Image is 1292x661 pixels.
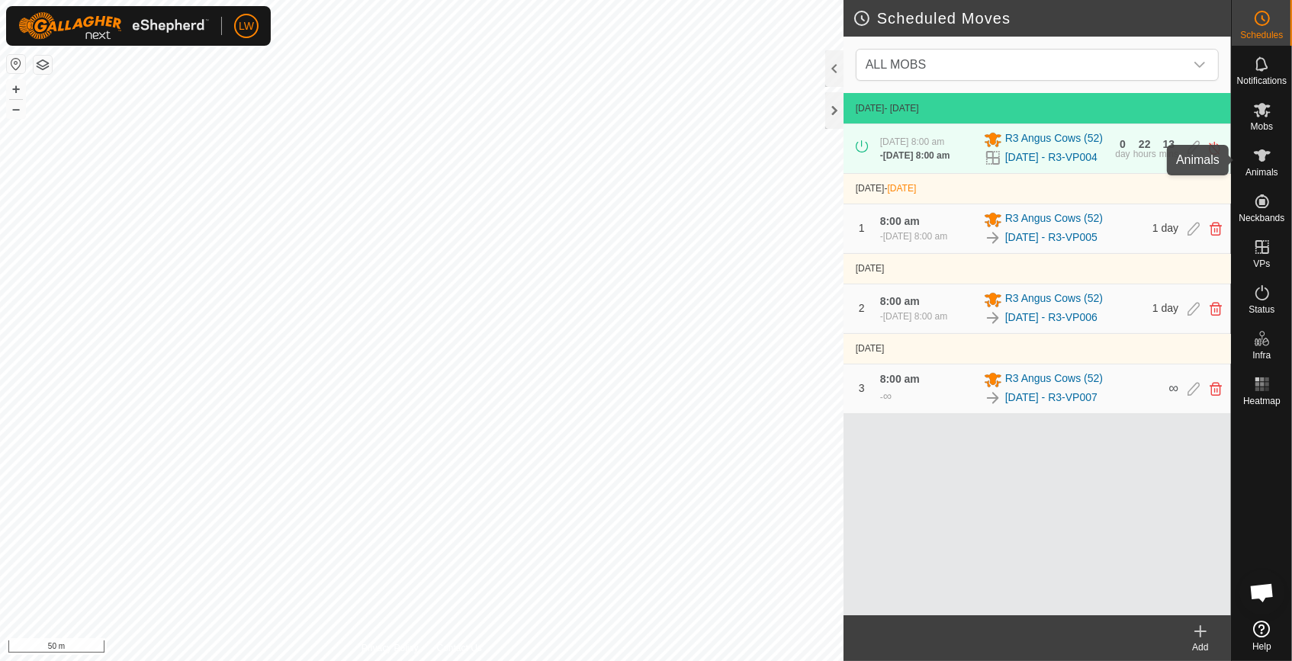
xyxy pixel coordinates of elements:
[856,103,885,114] span: [DATE]
[1239,213,1284,223] span: Neckbands
[362,641,419,655] a: Privacy Policy
[1240,30,1283,40] span: Schedules
[7,100,25,118] button: –
[1139,139,1151,149] div: 22
[885,183,917,194] span: -
[1253,259,1270,268] span: VPs
[7,80,25,98] button: +
[7,55,25,73] button: Reset Map
[984,229,1002,247] img: To
[883,311,947,322] span: [DATE] 8:00 am
[1005,290,1103,309] span: R3 Angus Cows (52)
[859,222,865,234] span: 1
[853,9,1231,27] h2: Scheduled Moves
[1239,570,1285,615] a: Open chat
[1005,310,1098,326] a: [DATE] - R3-VP006
[1252,351,1271,360] span: Infra
[984,389,1002,407] img: To
[859,382,865,394] span: 3
[888,183,917,194] span: [DATE]
[1005,390,1098,406] a: [DATE] - R3-VP007
[1152,302,1178,314] span: 1 day
[860,50,1184,80] span: ALL MOBS
[18,12,209,40] img: Gallagher Logo
[1120,139,1126,149] div: 0
[880,387,892,406] div: -
[856,263,885,274] span: [DATE]
[1168,380,1178,396] span: ∞
[1005,149,1098,165] a: [DATE] - R3-VP004
[880,310,947,323] div: -
[1207,140,1222,156] img: Turn off schedule move
[866,58,926,71] span: ALL MOBS
[880,373,920,385] span: 8:00 am
[883,390,892,403] span: ∞
[880,229,947,243] div: -
[1232,614,1292,657] a: Help
[1005,229,1098,245] a: [DATE] - R3-VP005
[1251,122,1273,131] span: Mobs
[880,136,944,147] span: [DATE] 8:00 am
[1159,149,1178,159] div: mins
[1243,396,1281,406] span: Heatmap
[1249,305,1274,314] span: Status
[1237,76,1287,85] span: Notifications
[1163,139,1175,149] div: 13
[1184,50,1215,80] div: dropdown trigger
[1152,222,1178,234] span: 1 day
[239,18,254,34] span: LW
[880,149,950,162] div: -
[984,309,1002,327] img: To
[856,183,885,194] span: [DATE]
[1005,130,1103,149] span: R3 Angus Cows (52)
[885,103,919,114] span: - [DATE]
[1005,371,1103,389] span: R3 Angus Cows (52)
[1252,642,1271,651] span: Help
[1133,149,1156,159] div: hours
[34,56,52,74] button: Map Layers
[859,302,865,314] span: 2
[1005,210,1103,229] span: R3 Angus Cows (52)
[1115,149,1130,159] div: day
[883,150,950,161] span: [DATE] 8:00 am
[437,641,482,655] a: Contact Us
[1245,168,1278,177] span: Animals
[883,231,947,242] span: [DATE] 8:00 am
[1170,640,1231,654] div: Add
[880,215,920,227] span: 8:00 am
[880,295,920,307] span: 8:00 am
[856,343,885,354] span: [DATE]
